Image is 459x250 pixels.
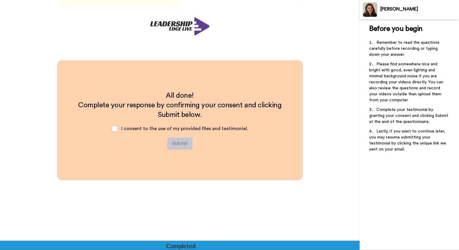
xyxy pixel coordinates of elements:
span: Lastly, if you want to continue later, you may resume submitting your testimonial by clicking the... [369,129,447,151]
span: Remember to read the questions carefully before recording or typing down your answer. [369,40,441,57]
span: I consent to the use of my provided files and testimonial. [121,126,248,131]
button: Submit [167,138,193,150]
span: Please find somewhere nice and bright with good, even lighting and minimal background noise if yo... [369,62,444,102]
div: [PERSON_NAME] [380,6,459,12]
img: Profile Image [363,2,377,17]
span: Complete your response by confirming your consent and clicking Submit below. [78,102,283,118]
span: All done! [166,92,194,99]
span: Before you begin [369,25,422,32]
div: Completed [166,242,195,250]
span: Complete your testimonial by granting your consent and clicking Submit at the end of the question... [369,108,449,124]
